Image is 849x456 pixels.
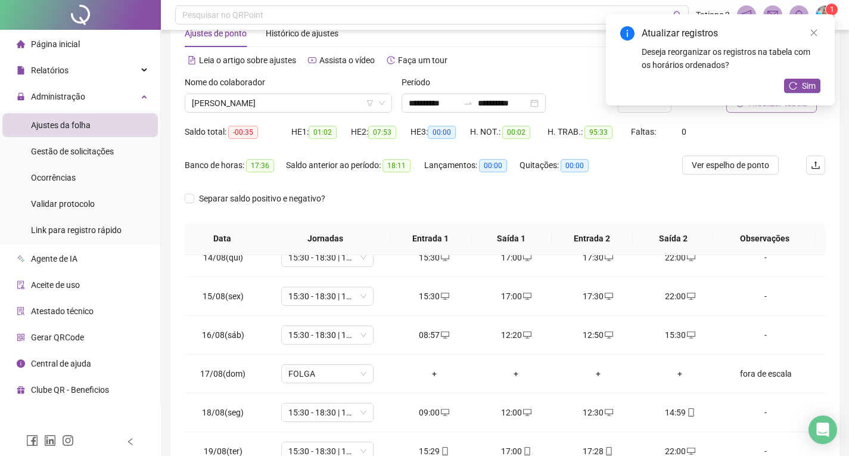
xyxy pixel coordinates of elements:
[484,367,548,380] div: +
[17,281,25,289] span: audit
[185,29,247,38] span: Ajustes de ponto
[17,92,25,101] span: lock
[723,232,806,245] span: Observações
[673,11,682,20] span: search
[682,156,779,175] button: Ver espelho de ponto
[288,249,366,266] span: 15:30 - 18:30 | 19:00 - 22:00
[403,367,466,380] div: +
[203,253,243,262] span: 14/08(qui)
[713,222,816,255] th: Observações
[403,328,466,342] div: 08:57
[31,306,94,316] span: Atestado técnico
[552,222,633,255] th: Entrada 2
[604,408,613,417] span: desktop
[31,333,84,342] span: Gerar QRCode
[398,55,447,65] span: Faça um tour
[584,126,612,139] span: 95:33
[202,330,244,340] span: 16/08(sáb)
[784,79,820,93] button: Sim
[31,92,85,101] span: Administração
[402,76,438,89] label: Período
[686,253,695,262] span: desktop
[802,79,816,92] span: Sim
[649,290,712,303] div: 22:00
[561,159,589,172] span: 00:00
[31,120,91,130] span: Ajustes da folha
[31,385,109,395] span: Clube QR - Beneficios
[31,225,122,235] span: Link para registro rápido
[471,222,552,255] th: Saída 1
[730,328,801,342] div: -
[520,159,603,172] div: Quitações:
[202,408,244,417] span: 18/08(seg)
[403,290,466,303] div: 15:30
[502,126,530,139] span: 00:02
[246,159,274,172] span: 17:36
[826,4,838,15] sup: Atualize o seu contato no menu Meus Dados
[464,98,473,108] span: to
[31,173,76,182] span: Ocorrências
[440,408,449,417] span: desktop
[428,126,456,139] span: 00:00
[378,100,385,107] span: down
[185,159,286,172] div: Banco de horas:
[17,333,25,342] span: qrcode
[387,56,395,64] span: history
[194,192,330,205] span: Separar saldo positivo e negativo?
[604,447,613,455] span: mobile
[288,404,366,421] span: 15:30 - 18:30 | 19:00 - 22:00
[548,125,631,139] div: H. TRAB.:
[260,222,390,255] th: Jornadas
[484,406,548,419] div: 12:00
[631,127,658,137] span: Faltas:
[730,406,801,419] div: -
[522,292,531,300] span: desktop
[567,251,630,264] div: 17:30
[319,55,375,65] span: Assista o vídeo
[642,26,820,41] div: Atualizar registros
[185,125,291,139] div: Saldo total:
[686,447,695,455] span: desktop
[266,29,338,38] span: Histórico de ajustes
[730,367,801,380] div: fora de escala
[649,328,712,342] div: 15:30
[424,159,520,172] div: Lançamentos:
[440,253,449,262] span: desktop
[192,94,385,112] span: DANIELA XAVIER SOARES
[567,328,630,342] div: 12:50
[470,125,548,139] div: H. NOT.:
[199,55,296,65] span: Leia o artigo sobre ajustes
[62,435,74,446] span: instagram
[185,222,260,255] th: Data
[649,367,712,380] div: +
[686,292,695,300] span: desktop
[633,222,714,255] th: Saída 2
[620,26,635,41] span: info-circle
[604,253,613,262] span: desktop
[440,331,449,339] span: desktop
[31,199,95,209] span: Validar protocolo
[811,160,820,170] span: upload
[228,126,258,139] span: -00:35
[816,6,834,24] img: 84239
[604,331,613,339] span: desktop
[17,66,25,75] span: file
[403,406,466,419] div: 09:00
[390,222,471,255] th: Entrada 1
[17,40,25,48] span: home
[741,10,752,20] span: notification
[291,125,351,139] div: HE 1:
[807,26,820,39] a: Close
[604,292,613,300] span: desktop
[31,66,69,75] span: Relatórios
[686,408,695,417] span: mobile
[440,292,449,300] span: desktop
[692,159,769,172] span: Ver espelho de ponto
[567,367,630,380] div: +
[649,251,712,264] div: 22:00
[522,253,531,262] span: desktop
[484,328,548,342] div: 12:20
[649,406,712,419] div: 14:59
[567,406,630,419] div: 12:30
[808,415,837,444] div: Open Intercom Messenger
